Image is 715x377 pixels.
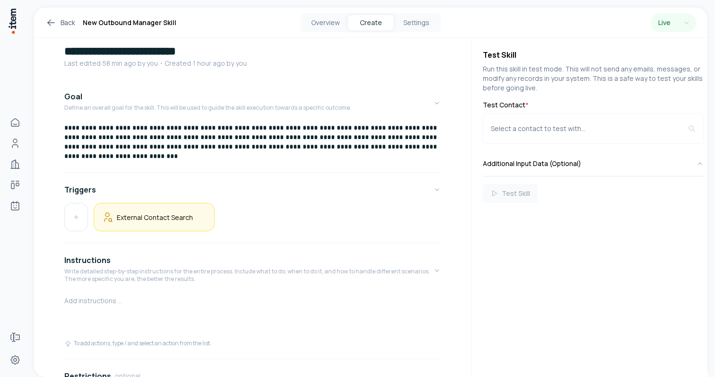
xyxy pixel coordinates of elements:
[64,104,351,112] p: Define an overall goal for the skill. This will be used to guide the skill execution towards a sp...
[6,196,25,215] a: Agents
[64,123,441,168] div: GoalDefine an overall goal for the skill. This will be used to guide the skill execution towards ...
[8,8,17,35] img: Item Brain Logo
[64,254,111,266] h4: Instructions
[83,17,176,28] h1: New Outbound Manager Skill
[64,294,441,355] div: InstructionsWrite detailed step-by-step instructions for the entire process. Include what to do, ...
[117,213,193,222] h5: External Contact Search
[483,100,704,110] label: Test Contact
[6,351,25,369] a: Settings
[393,15,439,30] button: Settings
[6,328,25,347] a: Forms
[483,151,704,176] button: Additional Input Data (Optional)
[6,175,25,194] a: Deals
[64,59,441,68] p: Last edited: 58 min ago by you ・Created: 1 hour ago by you
[64,83,441,123] button: GoalDefine an overall goal for the skill. This will be used to guide the skill execution towards ...
[6,155,25,174] a: Companies
[64,268,433,283] p: Write detailed step-by-step instructions for the entire process. Include what to do, when to do i...
[64,176,441,203] button: Triggers
[6,134,25,153] a: People
[348,15,393,30] button: Create
[64,247,441,294] button: InstructionsWrite detailed step-by-step instructions for the entire process. Include what to do, ...
[64,340,211,347] div: To add actions, type / and select an action from the list.
[64,91,82,102] h4: Goal
[303,15,348,30] button: Overview
[483,64,704,93] p: Run this skill in test mode. This will not send any emails, messages, or modify any records in yo...
[483,49,704,61] h4: Test Skill
[64,184,96,195] h4: Triggers
[491,124,688,133] div: Select a contact to test with...
[45,17,75,28] a: Back
[64,203,441,239] div: Triggers
[6,113,25,132] a: Home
